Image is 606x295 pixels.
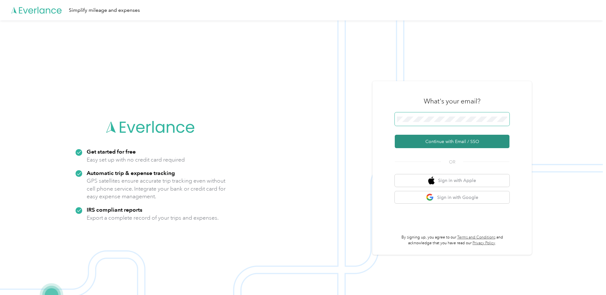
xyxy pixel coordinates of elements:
[441,159,463,165] span: OR
[87,170,175,176] strong: Automatic trip & expense tracking
[87,206,142,213] strong: IRS compliant reports
[457,235,495,240] a: Terms and Conditions
[87,148,136,155] strong: Get started for free
[473,241,495,246] a: Privacy Policy
[395,235,509,246] p: By signing up, you agree to our and acknowledge that you have read our .
[87,177,226,200] p: GPS satellites ensure accurate trip tracking even without cell phone service. Integrate your bank...
[426,193,434,201] img: google logo
[69,6,140,14] div: Simplify mileage and expenses
[87,156,185,164] p: Easy set up with no credit card required
[395,174,509,187] button: apple logoSign in with Apple
[428,177,435,185] img: apple logo
[395,135,509,148] button: Continue with Email / SSO
[395,191,509,204] button: google logoSign in with Google
[87,214,219,222] p: Export a complete record of your trips and expenses.
[424,97,480,106] h3: What's your email?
